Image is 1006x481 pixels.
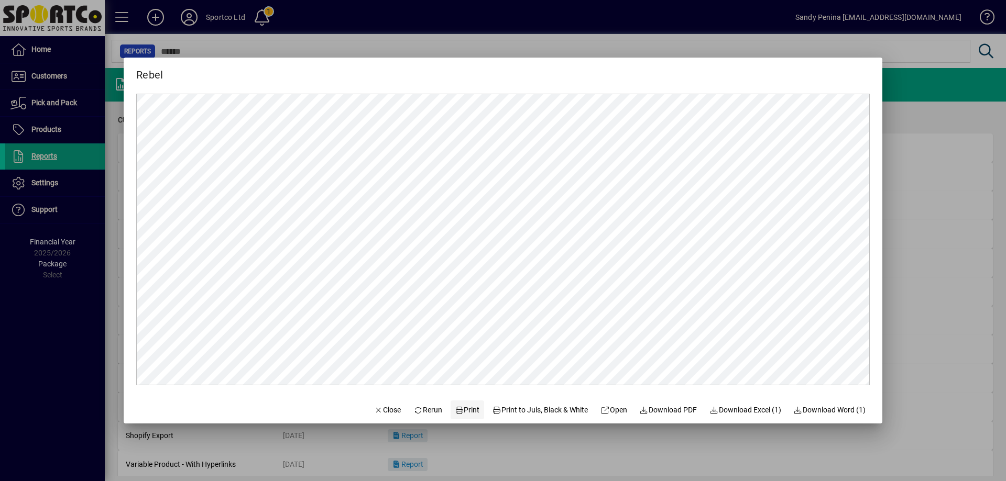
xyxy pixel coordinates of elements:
span: Download PDF [640,405,697,416]
h2: Rebel [124,58,176,83]
span: Download Excel (1) [709,405,781,416]
button: Print to Juls, Black & White [488,400,593,419]
span: Print to Juls, Black & White [493,405,588,416]
span: Download Word (1) [794,405,866,416]
span: Open [600,405,627,416]
button: Download Excel (1) [705,400,785,419]
button: Print [451,400,484,419]
a: Download PDF [636,400,702,419]
span: Print [455,405,480,416]
button: Download Word (1) [790,400,870,419]
span: Rerun [413,405,442,416]
button: Close [370,400,406,419]
a: Open [596,400,631,419]
span: Close [374,405,401,416]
